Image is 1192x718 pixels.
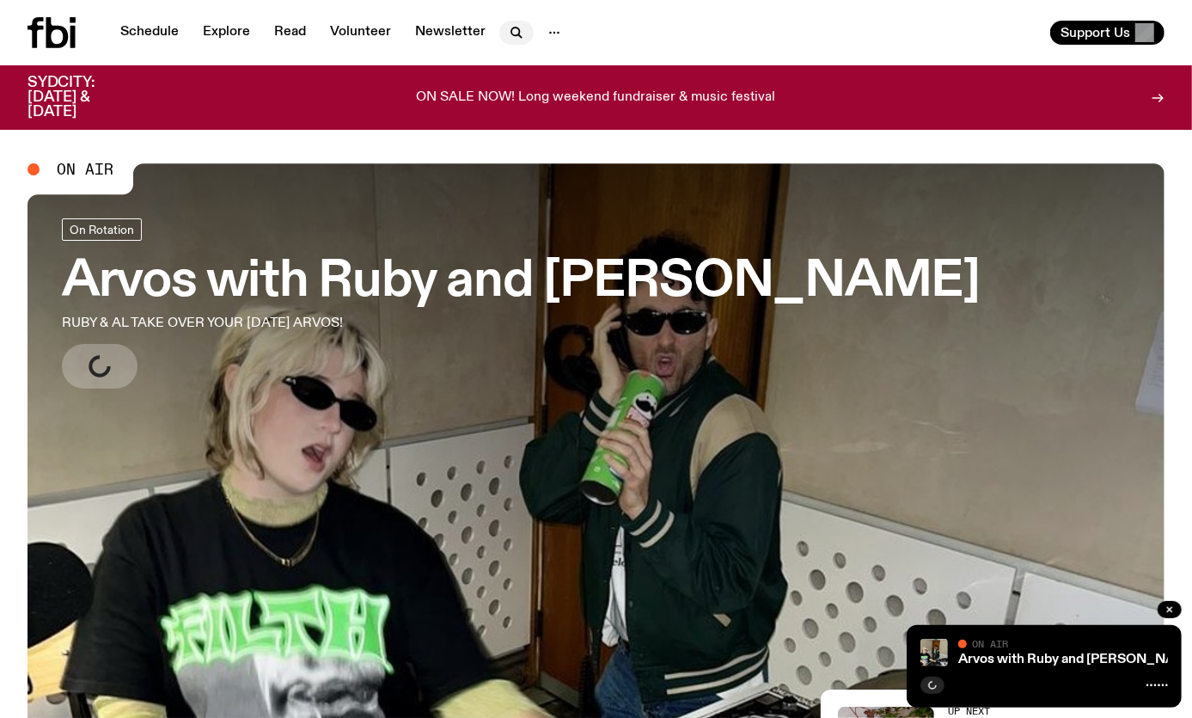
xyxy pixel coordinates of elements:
h2: Up Next [948,707,1091,716]
a: Read [264,21,316,45]
span: On Rotation [70,223,134,236]
img: Ruby wears a Collarbones t shirt and pretends to play the DJ decks, Al sings into a pringles can.... [920,639,948,666]
span: On Air [972,638,1008,649]
a: Explore [193,21,260,45]
button: Support Us [1050,21,1164,45]
a: Arvos with Ruby and [PERSON_NAME]RUBY & AL TAKE OVER YOUR [DATE] ARVOS! [62,218,980,389]
span: Support Us [1061,25,1130,40]
h3: SYDCITY: [DATE] & [DATE] [28,76,138,120]
p: ON SALE NOW! Long weekend fundraiser & music festival [417,90,776,106]
a: Volunteer [320,21,401,45]
span: On Air [57,162,113,177]
p: RUBY & AL TAKE OVER YOUR [DATE] ARVOS! [62,313,502,334]
a: Schedule [110,21,189,45]
a: On Rotation [62,218,142,241]
a: Newsletter [405,21,496,45]
h3: Arvos with Ruby and [PERSON_NAME] [62,258,980,306]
